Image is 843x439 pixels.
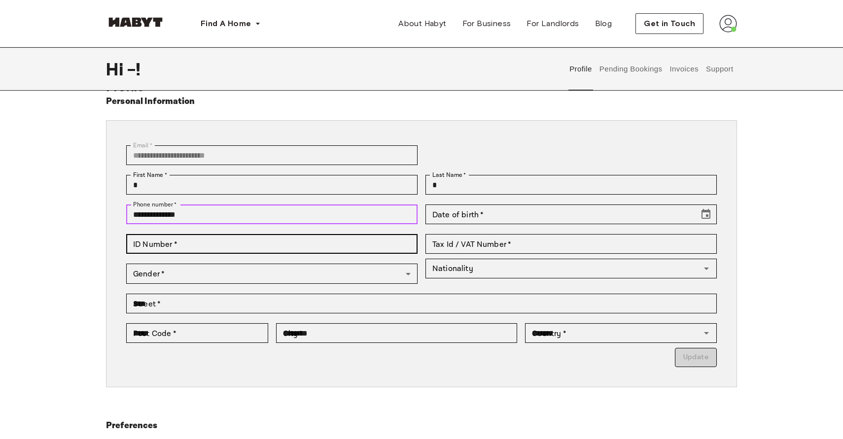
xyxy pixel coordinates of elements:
a: For Landlords [519,14,587,34]
span: - ! [127,59,140,79]
span: For Business [462,18,511,30]
img: avatar [719,15,737,33]
button: Find A Home [193,14,269,34]
span: Get in Touch [644,18,695,30]
span: Find A Home [201,18,251,30]
span: Hi [106,59,127,79]
button: Open [700,326,713,340]
button: Pending Bookings [598,47,664,91]
button: Invoices [668,47,700,91]
span: About Habyt [398,18,446,30]
a: Blog [587,14,620,34]
label: First Name [133,170,167,179]
span: For Landlords [527,18,579,30]
span: Blog [595,18,612,30]
h6: Personal Information [106,95,195,108]
button: Support [704,47,735,91]
a: For Business [455,14,519,34]
button: Open [700,262,713,275]
label: Email [133,141,152,150]
label: Last Name [432,170,466,179]
h6: Preferences [106,419,737,433]
button: Choose date [696,204,716,224]
button: Profile [568,47,594,91]
div: You can't change your email address at the moment. Please reach out to customer support in case y... [126,145,418,165]
div: user profile tabs [566,47,737,91]
a: About Habyt [390,14,454,34]
img: Habyt [106,17,165,27]
label: Phone number [133,200,177,209]
button: Get in Touch [635,13,703,34]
